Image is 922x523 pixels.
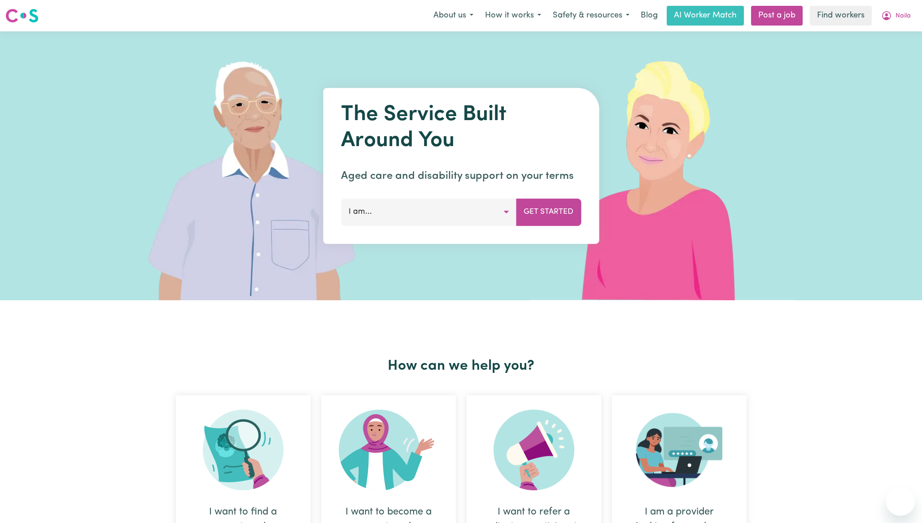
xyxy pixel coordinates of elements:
h1: The Service Built Around You [341,102,581,154]
img: Search [203,410,284,490]
button: How it works [479,6,547,25]
button: I am... [341,199,516,225]
button: About us [428,6,479,25]
img: Refer [494,410,574,490]
a: Find workers [810,6,872,26]
span: Naila [896,11,911,21]
a: Post a job [751,6,803,26]
button: Get Started [516,199,581,225]
button: Safety & resources [547,6,635,25]
a: Careseekers logo [5,5,39,26]
a: Blog [635,6,663,26]
p: Aged care and disability support on your terms [341,168,581,184]
button: My Account [875,6,917,25]
img: Careseekers logo [5,8,39,24]
a: AI Worker Match [667,6,744,26]
h2: How can we help you? [170,358,752,375]
img: Provider [636,410,723,490]
img: Become Worker [339,410,438,490]
iframe: Button to launch messaging window [886,487,915,516]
